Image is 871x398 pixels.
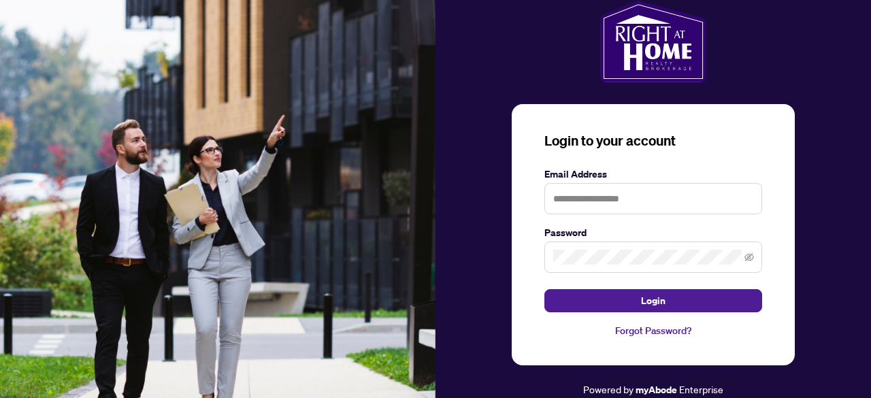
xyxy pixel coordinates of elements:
[544,289,762,312] button: Login
[544,131,762,150] h3: Login to your account
[544,225,762,240] label: Password
[544,323,762,338] a: Forgot Password?
[641,290,665,312] span: Login
[600,1,706,82] img: ma-logo
[544,167,762,182] label: Email Address
[636,382,677,397] a: myAbode
[583,383,634,395] span: Powered by
[679,383,723,395] span: Enterprise
[744,252,754,262] span: eye-invisible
